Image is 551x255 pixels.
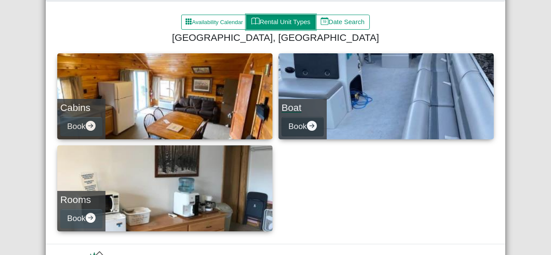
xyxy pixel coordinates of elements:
[246,15,316,30] button: bookRental Unit Types
[321,17,329,25] svg: calendar date
[251,17,260,25] svg: book
[185,18,192,25] svg: grid3x3 gap fill
[86,213,96,223] svg: arrow right circle fill
[60,102,102,114] h4: Cabins
[307,121,317,131] svg: arrow right circle fill
[282,117,324,136] button: Bookarrow right circle fill
[181,15,247,30] button: grid3x3 gap fillAvailability Calendar
[86,121,96,131] svg: arrow right circle fill
[282,102,324,114] h4: Boat
[60,194,102,206] h4: Rooms
[60,117,102,136] button: Bookarrow right circle fill
[61,32,490,43] h4: [GEOGRAPHIC_DATA], [GEOGRAPHIC_DATA]
[315,15,370,30] button: calendar dateDate Search
[60,209,102,228] button: Bookarrow right circle fill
